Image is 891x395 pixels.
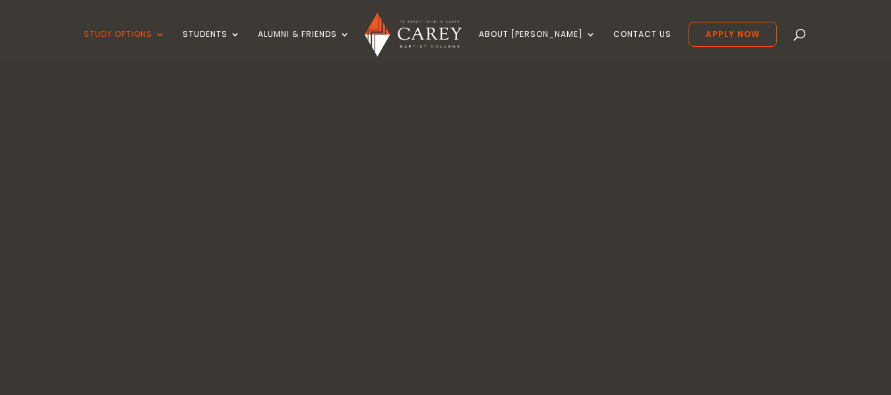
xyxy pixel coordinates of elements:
[183,30,241,61] a: Students
[84,30,166,61] a: Study Options
[689,22,777,47] a: Apply Now
[365,13,462,57] img: Carey Baptist College
[613,30,671,61] a: Contact Us
[258,30,350,61] a: Alumni & Friends
[479,30,596,61] a: About [PERSON_NAME]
